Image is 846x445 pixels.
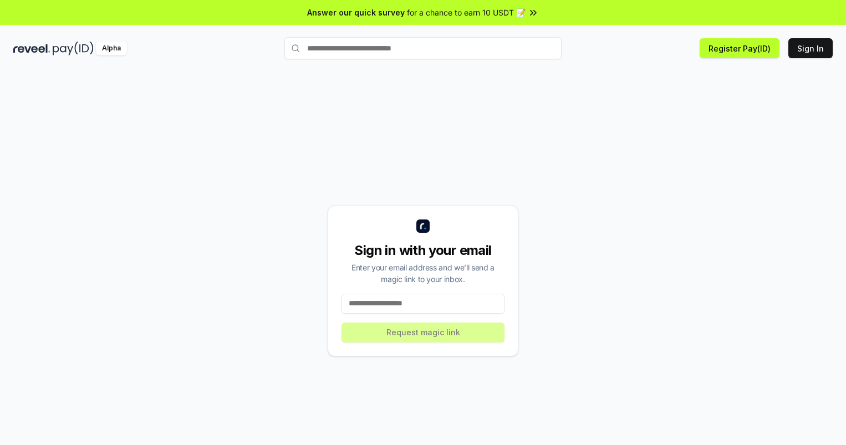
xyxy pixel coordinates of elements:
img: pay_id [53,42,94,55]
button: Register Pay(ID) [700,38,779,58]
div: Enter your email address and we’ll send a magic link to your inbox. [342,262,504,285]
span: for a chance to earn 10 USDT 📝 [407,7,526,18]
div: Sign in with your email [342,242,504,259]
div: Alpha [96,42,127,55]
span: Answer our quick survey [307,7,405,18]
img: logo_small [416,219,430,233]
button: Sign In [788,38,833,58]
img: reveel_dark [13,42,50,55]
